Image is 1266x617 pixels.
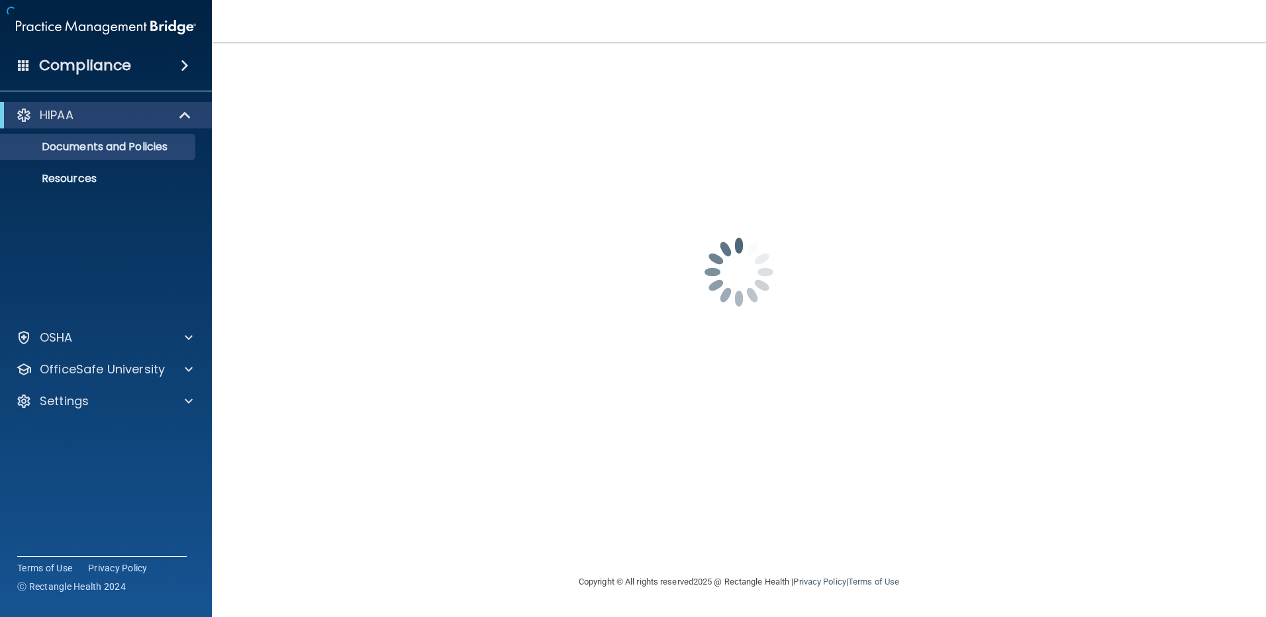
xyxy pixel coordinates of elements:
[40,393,89,409] p: Settings
[16,14,196,40] img: PMB logo
[9,140,189,154] p: Documents and Policies
[17,561,72,575] a: Terms of Use
[16,330,193,346] a: OSHA
[88,561,148,575] a: Privacy Policy
[17,580,126,593] span: Ⓒ Rectangle Health 2024
[39,56,131,75] h4: Compliance
[16,393,193,409] a: Settings
[40,361,165,377] p: OfficeSafe University
[848,577,899,587] a: Terms of Use
[793,577,846,587] a: Privacy Policy
[497,561,981,603] div: Copyright © All rights reserved 2025 @ Rectangle Health | |
[673,206,805,338] img: spinner.e123f6fc.gif
[1037,523,1250,576] iframe: Drift Widget Chat Controller
[9,172,189,185] p: Resources
[16,107,192,123] a: HIPAA
[16,361,193,377] a: OfficeSafe University
[40,330,73,346] p: OSHA
[40,107,73,123] p: HIPAA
